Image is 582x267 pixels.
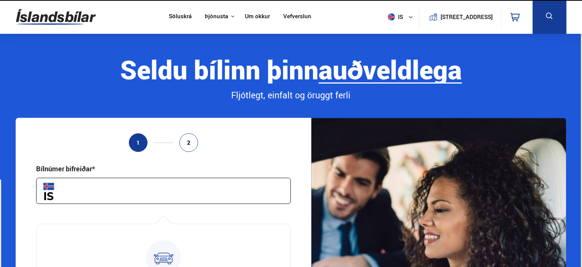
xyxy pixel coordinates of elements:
[36,164,95,173] div: Bílnúmer bifreiðar*
[187,139,190,146] span: 2
[319,52,462,87] b: auðveldlega
[385,13,404,21] span: is
[16,89,566,102] div: Fljótlegt, einfalt og öruggt ferli
[136,139,140,146] span: 1
[385,6,419,28] button: is
[205,13,228,20] button: Þjónusta
[444,14,490,20] button: [STREET_ADDRESS]
[16,5,96,29] img: G0Ugv5HjCgRt.svg
[169,13,192,21] a: Söluskrá
[423,6,497,28] a: [STREET_ADDRESS]
[245,13,270,21] a: Um okkur
[283,13,311,21] a: Vefverslun
[16,55,566,84] div: Seldu bílinn þinn
[388,13,395,21] img: svg+xml;base64,PHN2ZyB4bWxucz0iaHR0cDovL3d3dy53My5vcmcvMjAwMC9zdmciIHdpZHRoPSI1MTIiIGhlaWdodD0iNT...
